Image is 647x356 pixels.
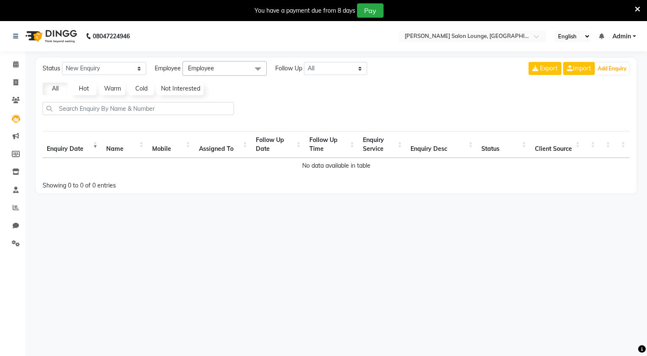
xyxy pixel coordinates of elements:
span: Follow Up [275,64,302,73]
button: Add Enquiry [596,63,629,75]
a: Cold [129,83,154,95]
th: Status: activate to sort column ascending [477,131,531,158]
th: Follow Up Date: activate to sort column ascending [252,131,305,158]
a: Hot [71,83,97,95]
button: Pay [357,3,384,18]
span: Export [540,64,558,72]
img: logo [21,24,79,48]
a: All [43,83,68,95]
div: Showing 0 to 0 of 0 entries [43,176,280,190]
th: Enquiry Date: activate to sort column ascending [43,131,102,158]
th: Assigned To : activate to sort column ascending [195,131,252,158]
a: Warm [100,83,125,95]
th: Name: activate to sort column ascending [102,131,148,158]
span: Admin [612,32,631,41]
th: : activate to sort column ascending [584,131,599,158]
b: 08047224946 [93,24,130,48]
input: Search Enquiry By Name & Number [43,102,234,115]
th: Follow Up Time : activate to sort column ascending [305,131,359,158]
th: : activate to sort column ascending [599,131,615,158]
span: Status [43,64,60,73]
td: No data available in table [43,158,630,174]
th: Client Source: activate to sort column ascending [531,131,584,158]
a: Import [563,62,595,75]
span: Employee [155,64,181,73]
div: You have a payment due from 8 days [255,6,355,15]
button: Export [529,62,561,75]
th: : activate to sort column ascending [615,131,630,158]
th: Enquiry Desc: activate to sort column ascending [406,131,477,158]
span: Employee [188,64,214,72]
th: Enquiry Service : activate to sort column ascending [359,131,406,158]
a: Not Interested [157,83,204,95]
th: Mobile : activate to sort column ascending [148,131,195,158]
